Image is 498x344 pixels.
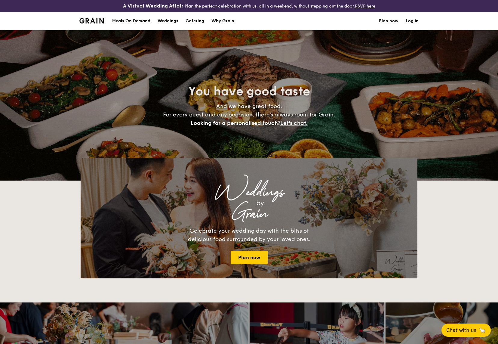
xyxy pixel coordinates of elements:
[109,12,154,30] a: Meals On Demand
[231,251,268,264] a: Plan now
[112,12,150,30] div: Meals On Demand
[79,18,104,23] a: Logotype
[134,187,364,198] div: Weddings
[81,152,417,158] div: Loading menus magically...
[441,324,491,337] button: Chat with us🦙
[182,12,208,30] a: Catering
[208,12,238,30] a: Why Grain
[355,4,375,9] a: RSVP here
[406,12,419,30] a: Log in
[479,327,486,334] span: 🦙
[280,120,308,126] span: Let's chat.
[188,84,310,99] span: You have good taste
[158,12,178,30] div: Weddings
[163,103,335,126] span: And we have great food. For every guest and any occasion, there’s always room for Grain.
[191,120,280,126] span: Looking for a personalised touch?
[156,198,364,209] div: by
[446,327,476,333] span: Chat with us
[79,18,104,23] img: Grain
[186,12,204,30] h1: Catering
[154,12,182,30] a: Weddings
[123,2,183,10] h4: A Virtual Wedding Affair
[181,227,317,243] div: Celebrate your wedding day with the bliss of delicious food surrounded by your loved ones.
[211,12,234,30] div: Why Grain
[134,209,364,219] div: Grain
[83,2,415,10] div: Plan the perfect celebration with us, all in a weekend, without stepping out the door.
[379,12,398,30] a: Plan now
